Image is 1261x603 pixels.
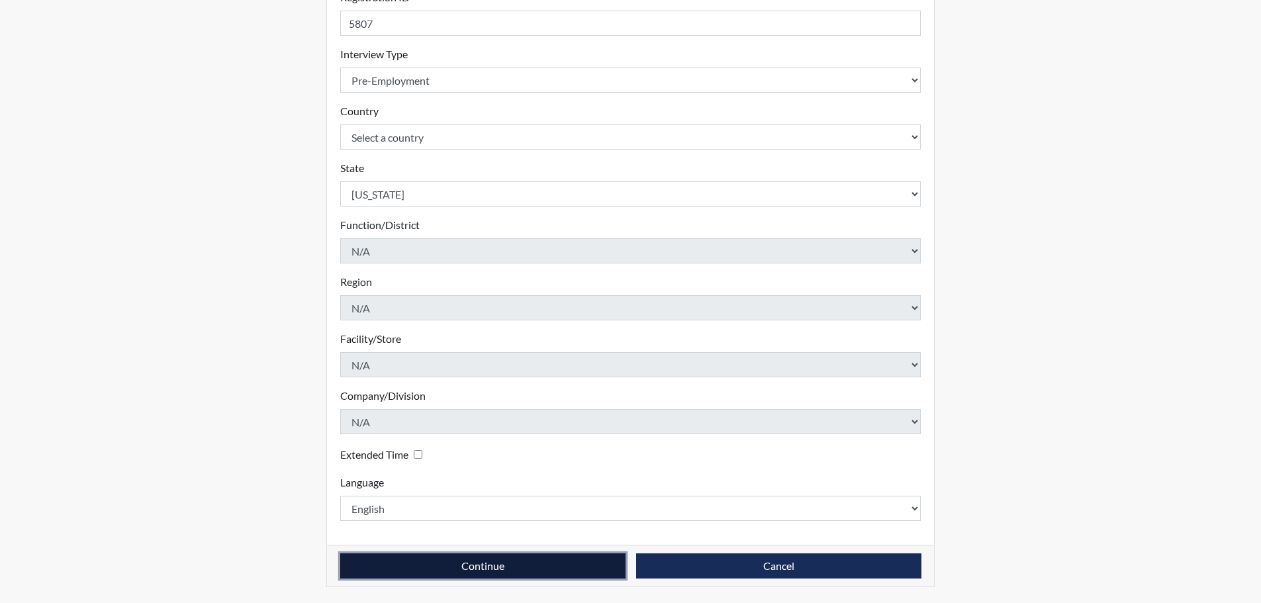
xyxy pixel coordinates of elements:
input: Insert a Registration ID, which needs to be a unique alphanumeric value for each interviewee [340,11,921,36]
label: Interview Type [340,46,408,62]
label: Function/District [340,217,420,233]
label: Extended Time [340,447,408,463]
button: Continue [340,553,626,579]
label: Facility/Store [340,331,401,347]
label: Country [340,103,379,119]
label: State [340,160,364,176]
label: Company/Division [340,388,426,404]
div: Checking this box will provide the interviewee with an accomodation of extra time to answer each ... [340,445,428,464]
button: Cancel [636,553,921,579]
label: Region [340,274,372,290]
label: Language [340,475,384,490]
